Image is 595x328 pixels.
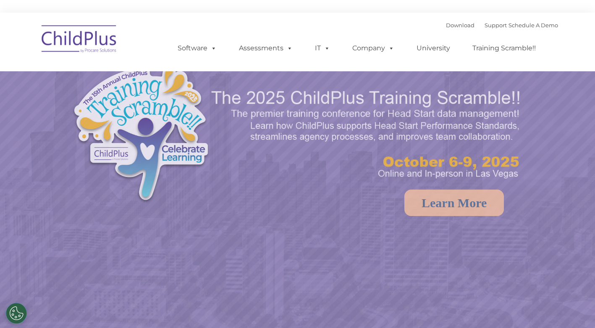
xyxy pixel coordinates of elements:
a: IT [307,40,338,57]
img: ChildPlus by Procare Solutions [37,19,121,61]
a: Support [485,22,507,29]
a: University [408,40,459,57]
a: Software [169,40,225,57]
font: | [446,22,558,29]
a: Learn More [404,190,504,216]
span: Phone number [117,90,152,96]
span: Last name [117,55,142,62]
a: Download [446,22,474,29]
a: Training Scramble!! [464,40,544,57]
a: Schedule A Demo [509,22,558,29]
a: Assessments [231,40,301,57]
a: Company [344,40,403,57]
button: Cookies Settings [6,303,27,324]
